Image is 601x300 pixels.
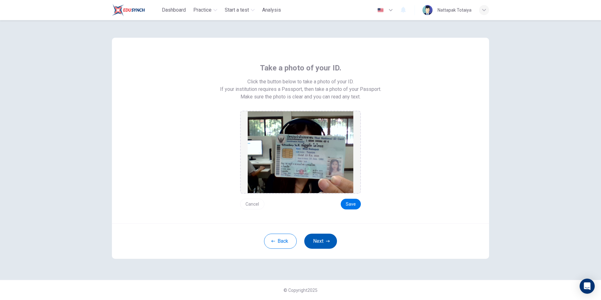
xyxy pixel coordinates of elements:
[422,5,433,15] img: Profile picture
[264,234,297,249] button: Back
[193,6,212,14] span: Practice
[220,78,381,93] span: Click the button below to take a photo of your ID. If your institution requires a Passport, then ...
[112,4,159,16] a: Train Test logo
[112,4,145,16] img: Train Test logo
[304,234,337,249] button: Next
[225,6,249,14] span: Start a test
[260,63,341,73] span: Take a photo of your ID.
[222,4,257,16] button: Start a test
[248,111,353,193] img: preview screemshot
[262,6,281,14] span: Analysis
[341,199,361,209] button: Save
[162,6,186,14] span: Dashboard
[580,279,595,294] div: Open Intercom Messenger
[260,4,284,16] button: Analysis
[159,4,188,16] button: Dashboard
[284,288,317,293] span: © Copyright 2025
[240,93,361,101] span: Make sure the photo is clear and you can read any text.
[191,4,220,16] button: Practice
[438,6,471,14] div: Nattapak Totaiya
[240,199,264,209] button: Cancel
[377,8,384,13] img: en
